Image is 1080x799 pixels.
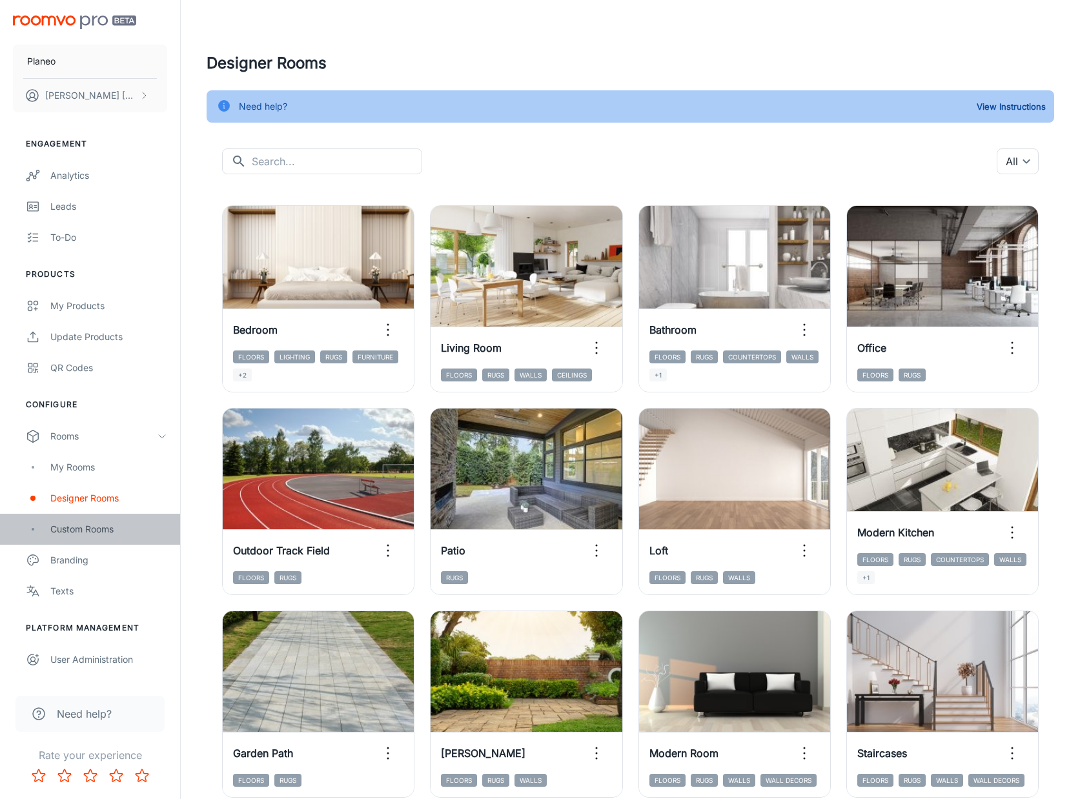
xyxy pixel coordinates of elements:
[252,148,422,174] input: Search...
[50,429,157,443] div: Rooms
[994,553,1026,566] span: Walls
[13,15,136,29] img: Roomvo PRO Beta
[857,774,893,787] span: Floors
[50,230,167,245] div: To-do
[441,340,502,356] h6: Living Room
[786,350,819,363] span: Walls
[649,774,686,787] span: Floors
[968,774,1024,787] span: Wall Decors
[50,584,167,598] div: Texts
[50,522,167,536] div: Custom Rooms
[274,774,301,787] span: Rugs
[691,350,718,363] span: Rugs
[50,491,167,505] div: Designer Rooms
[441,745,525,761] h6: [PERSON_NAME]
[857,369,893,381] span: Floors
[239,94,287,119] div: Need help?
[52,763,77,789] button: Rate 2 star
[27,54,56,68] p: Planeo
[760,774,817,787] span: Wall Decors
[899,774,926,787] span: Rugs
[552,369,592,381] span: Ceilings
[441,774,477,787] span: Floors
[233,322,278,338] h6: Bedroom
[50,330,167,344] div: Update Products
[899,369,926,381] span: Rugs
[441,543,465,558] h6: Patio
[50,553,167,567] div: Branding
[13,79,167,112] button: [PERSON_NAME] [PERSON_NAME]
[691,571,718,584] span: Rugs
[441,369,477,381] span: Floors
[649,350,686,363] span: Floors
[26,763,52,789] button: Rate 1 star
[997,148,1039,174] div: All
[57,706,112,722] span: Need help?
[233,571,269,584] span: Floors
[515,774,547,787] span: Walls
[649,745,718,761] h6: Modern Room
[50,652,167,667] div: User Administration
[233,369,252,381] span: +2
[899,553,926,566] span: Rugs
[723,774,755,787] span: Walls
[931,774,963,787] span: Walls
[10,747,170,763] p: Rate your experience
[233,745,293,761] h6: Garden Path
[857,571,875,584] span: +1
[973,97,1049,116] button: View Instructions
[129,763,155,789] button: Rate 5 star
[50,199,167,214] div: Leads
[857,340,886,356] h6: Office
[103,763,129,789] button: Rate 4 star
[857,525,934,540] h6: Modern Kitchen
[857,745,907,761] h6: Staircases
[352,350,398,363] span: Furniture
[482,774,509,787] span: Rugs
[649,543,668,558] h6: Loft
[50,168,167,183] div: Analytics
[233,350,269,363] span: Floors
[50,361,167,375] div: QR Codes
[649,369,667,381] span: +1
[233,543,330,558] h6: Outdoor Track Field
[50,460,167,474] div: My Rooms
[207,52,1054,75] h4: Designer Rooms
[649,571,686,584] span: Floors
[50,299,167,313] div: My Products
[45,88,136,103] p: [PERSON_NAME] [PERSON_NAME]
[649,322,697,338] h6: Bathroom
[482,369,509,381] span: Rugs
[723,571,755,584] span: Walls
[857,553,893,566] span: Floors
[931,553,989,566] span: Countertops
[441,571,468,584] span: Rugs
[13,45,167,78] button: Planeo
[691,774,718,787] span: Rugs
[320,350,347,363] span: Rugs
[77,763,103,789] button: Rate 3 star
[515,369,547,381] span: Walls
[233,774,269,787] span: Floors
[274,350,315,363] span: Lighting
[274,571,301,584] span: Rugs
[723,350,781,363] span: Countertops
